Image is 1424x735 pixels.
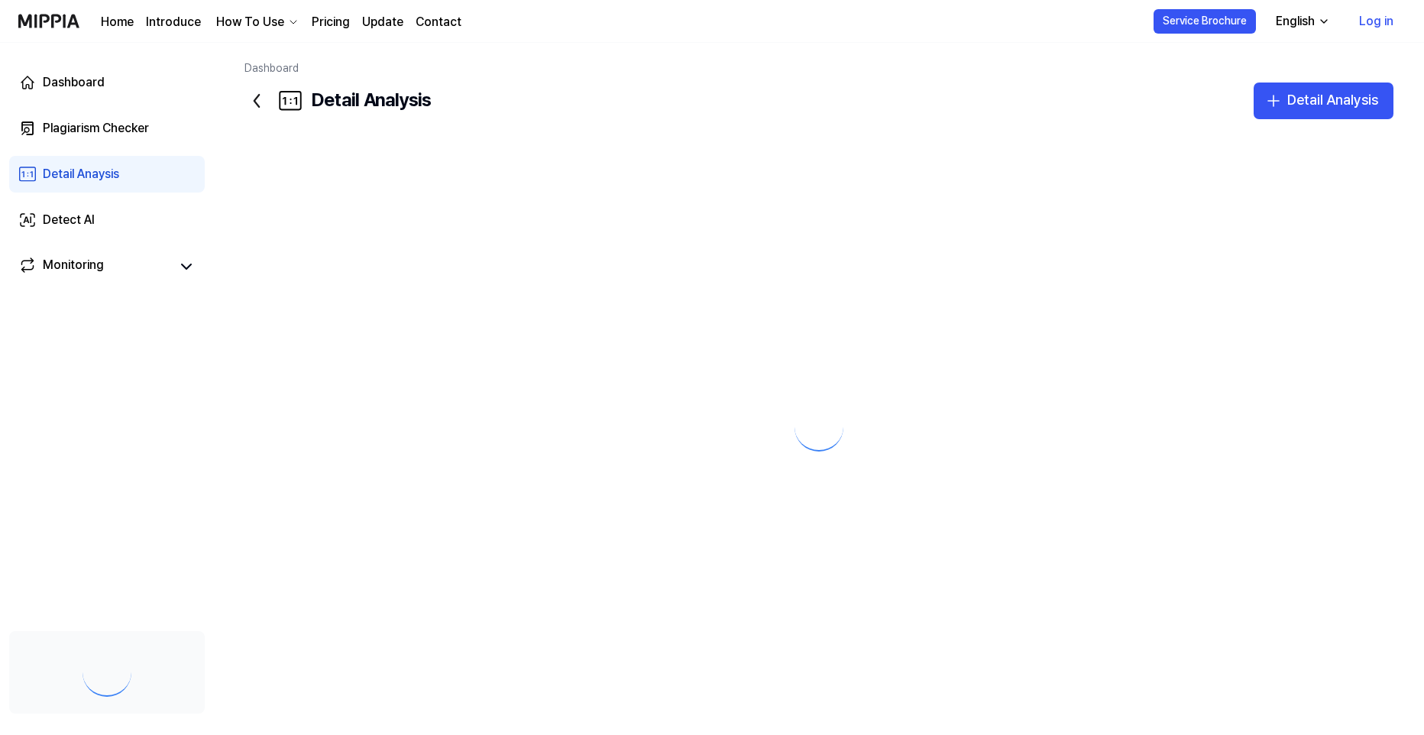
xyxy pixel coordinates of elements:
[362,13,403,31] a: Update
[213,13,299,31] button: How To Use
[1264,6,1339,37] button: English
[1254,83,1393,119] button: Detail Analysis
[1154,9,1256,34] button: Service Brochure
[18,256,171,277] a: Monitoring
[1287,89,1378,112] div: Detail Analysis
[9,64,205,101] a: Dashboard
[244,83,431,119] div: Detail Analysis
[9,110,205,147] a: Plagiarism Checker
[244,62,299,74] a: Dashboard
[9,156,205,193] a: Detail Anaysis
[43,165,119,183] div: Detail Anaysis
[43,211,95,229] div: Detect AI
[43,119,149,138] div: Plagiarism Checker
[213,13,287,31] div: How To Use
[43,256,104,277] div: Monitoring
[312,13,350,31] a: Pricing
[43,73,105,92] div: Dashboard
[9,202,205,238] a: Detect AI
[146,13,201,31] a: Introduce
[416,13,461,31] a: Contact
[1273,12,1318,31] div: English
[101,13,134,31] a: Home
